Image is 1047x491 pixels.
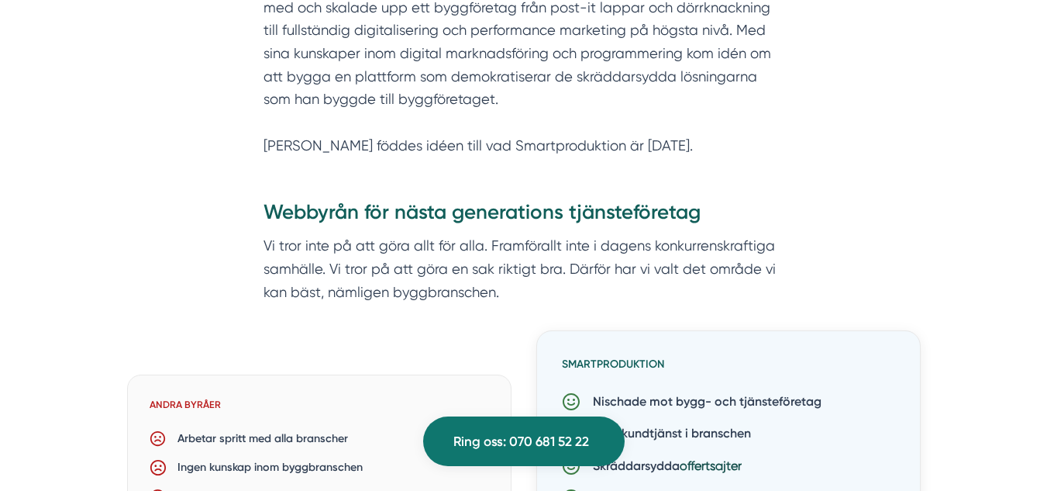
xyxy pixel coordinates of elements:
p: Ingen kunskap inom byggbranschen [167,458,363,476]
span: Ring oss: 070 681 52 22 [453,431,588,452]
a: offertsajter [680,458,742,473]
p: Skräddarsydda [580,456,742,476]
p: Nischade mot bygg- och tjänsteföretag [580,392,821,412]
p: Arbetar spritt med alla branscher [167,430,348,448]
h3: Webbyrån för nästa generations tjänsteföretag [263,199,784,234]
a: Ring oss: 070 681 52 22 [423,417,625,466]
h6: Andra byråer [150,397,487,424]
h6: Smartproduktion [562,356,895,386]
p: Vi tror inte på att göra allt för alla. Framförallt inte i dagens konkurrenskraftiga samhälle. Vi... [263,234,784,303]
p: Bäst kundtjänst i branschen [580,424,751,444]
